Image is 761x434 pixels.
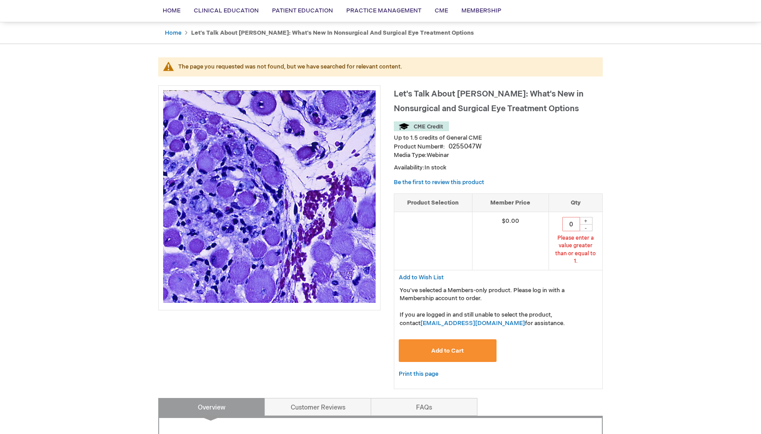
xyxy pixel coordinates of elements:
a: [EMAIL_ADDRESS][DOMAIN_NAME] [421,320,525,327]
td: $0.00 [472,212,549,270]
span: Clinical Education [194,7,259,14]
p: Availability: [394,164,603,172]
a: Customer Reviews [264,398,371,416]
a: Be the first to review this product [394,179,484,186]
a: Home [165,29,181,36]
th: Member Price [472,193,549,212]
button: Add to Cart [399,339,497,362]
li: Up to 1.5 credits of General CME [394,134,603,142]
div: The page you requested was not found, but we have searched for relevant content. [178,63,594,71]
span: Membership [461,7,501,14]
div: + [579,217,593,225]
a: Overview [158,398,265,416]
span: Add to Wish List [399,274,444,281]
div: 0255047W [449,142,481,151]
strong: Let's Talk About [PERSON_NAME]: What's New in Nonsurgical and Surgical Eye Treatment Options [191,29,474,36]
strong: Media Type: [394,152,427,159]
th: Product Selection [394,193,472,212]
input: Qty [562,217,580,231]
strong: Product Number [394,143,445,150]
a: Add to Wish List [399,273,444,281]
span: Patient Education [272,7,333,14]
span: CME [435,7,448,14]
span: Let's Talk About [PERSON_NAME]: What's New in Nonsurgical and Surgical Eye Treatment Options [394,89,584,113]
p: Webinar [394,151,603,160]
a: FAQs [371,398,477,416]
div: Please enter a value greater than or equal to 1. [553,234,598,265]
span: Practice Management [346,7,421,14]
div: - [579,224,593,231]
th: Qty [549,193,602,212]
span: In stock [425,164,446,171]
a: Print this page [399,369,438,380]
img: CME Credit [394,121,449,131]
img: Let's Talk About TED: What's New in Nonsurgical and Surgical Eye Treatment Options [163,90,376,303]
span: Home [163,7,180,14]
span: Add to Cart [431,347,464,354]
p: You've selected a Members-only product. Please log in with a Membership account to order. If you ... [400,286,597,328]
